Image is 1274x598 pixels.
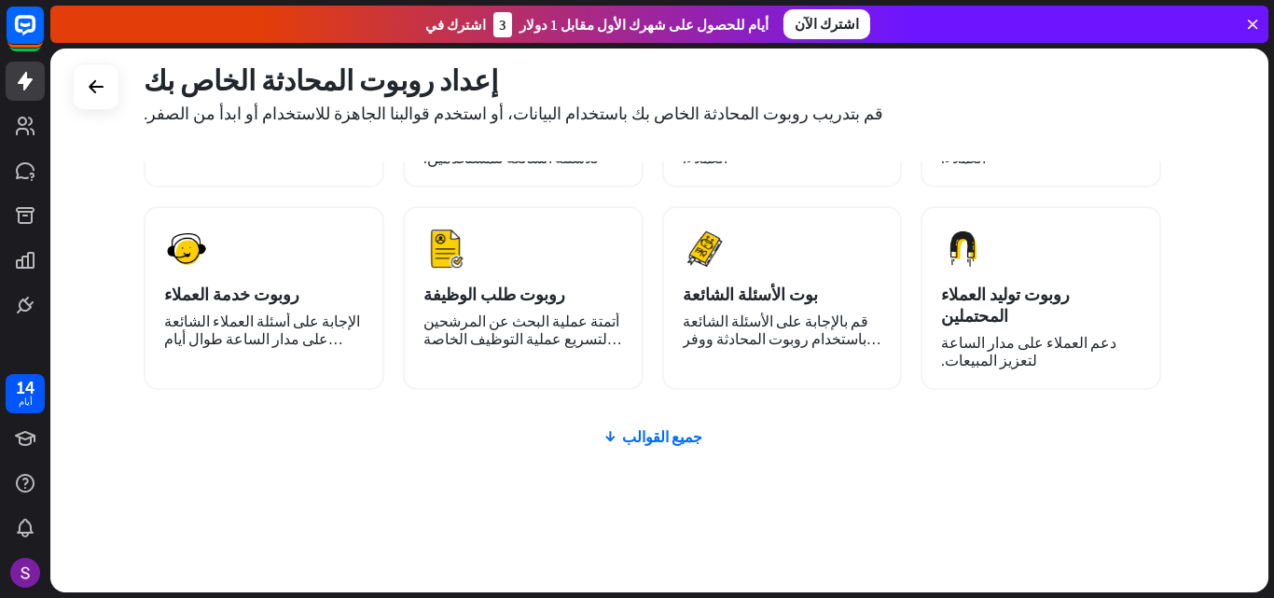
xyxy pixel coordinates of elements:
font: قم بتدريب روبوت المحادثة الخاص بك باستخدام البيانات، أو استخدم قوالبنا الجاهزة للاستخدام أو ابدأ ... [144,103,883,124]
font: الإجابة على أسئلة العملاء الشائعة على مدار الساعة طوال أيام الأسبوع. [164,312,360,366]
font: إعداد روبوت المحادثة الخاص بك [144,63,498,98]
font: روبوت توليد العملاء المحتملين [941,284,1070,327]
font: روبوت طلب الوظيفة [423,284,565,305]
font: بوت الأسئلة الشائعة [683,284,818,305]
font: جميع القوالب [622,427,702,446]
font: 14 [16,375,35,398]
font: 3 [499,16,506,34]
font: اشترك في [425,16,486,34]
button: افتح أداة الدردشة المباشرة [15,7,71,63]
font: أيام [19,396,33,408]
font: أيام للحصول على شهرك الأول مقابل 1 دولار [519,16,769,34]
font: أتمتة عملية البحث عن المرشحين لتسريع عملية التوظيف الخاصة بك. [423,312,621,366]
a: 14 أيام [6,374,45,413]
font: اشترك الآن [795,15,859,33]
font: روبوت خدمة العملاء [164,284,299,305]
font: دعم العملاء على مدار الساعة لتعزيز المبيعات. [941,333,1116,369]
font: قم بالإجابة على الأسئلة الشائعة باستخدام روبوت المحادثة ووفر وقتك. [683,312,880,366]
